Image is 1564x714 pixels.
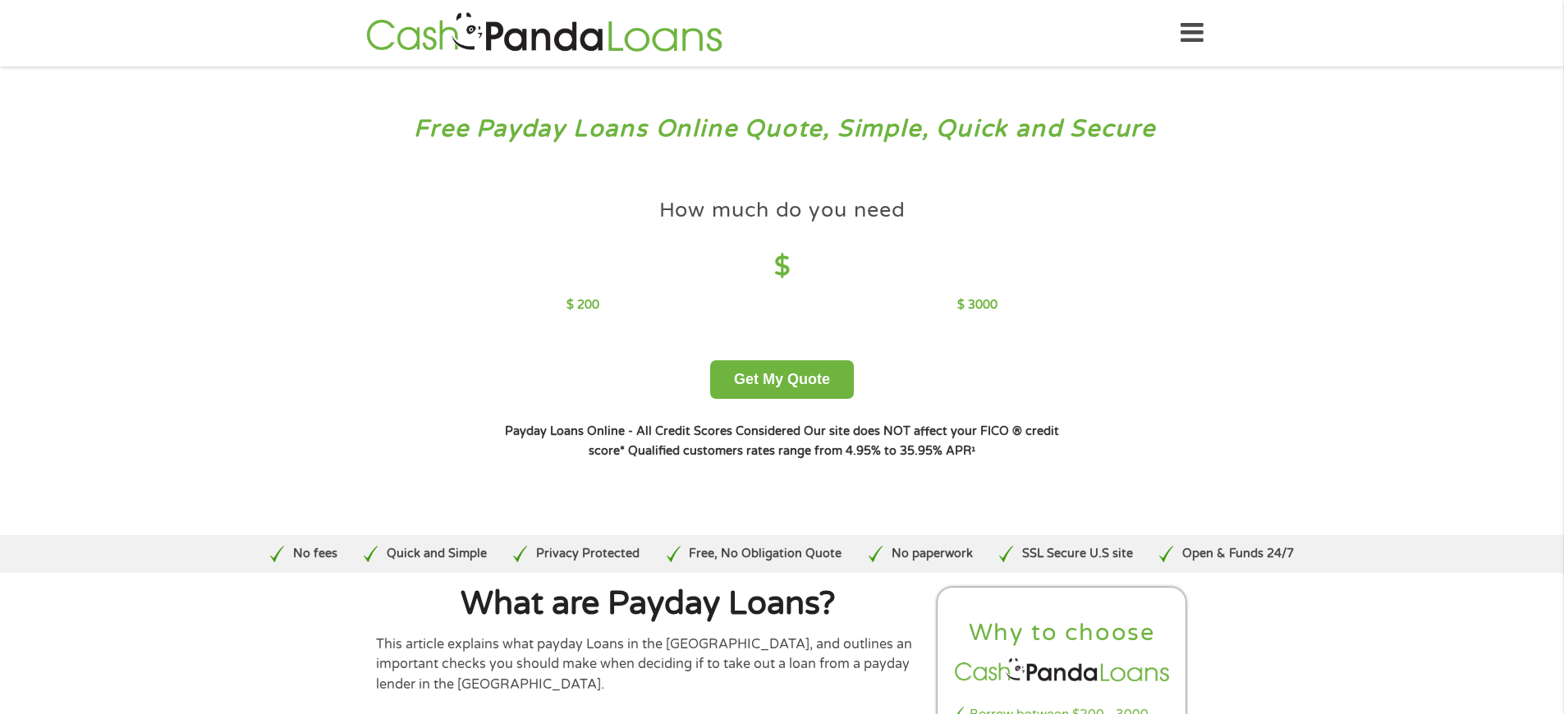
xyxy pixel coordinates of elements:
p: No fees [293,545,337,563]
button: Get My Quote [710,360,854,399]
h4: How much do you need [659,197,906,224]
p: $ 3000 [957,296,998,314]
img: GetLoanNow Logo [361,10,727,57]
p: Privacy Protected [536,545,640,563]
h2: Why to choose [952,618,1173,648]
strong: Payday Loans Online - All Credit Scores Considered [505,424,800,438]
h1: What are Payday Loans? [376,588,921,620]
p: Free, No Obligation Quote [689,545,842,563]
h3: Free Payday Loans Online Quote, Simple, Quick and Secure [48,114,1517,144]
strong: Our site does NOT affect your FICO ® credit score* [589,424,1059,458]
p: $ 200 [566,296,599,314]
strong: Qualified customers rates range from 4.95% to 35.95% APR¹ [628,444,975,458]
p: Open & Funds 24/7 [1182,545,1294,563]
p: SSL Secure U.S site [1022,545,1133,563]
p: Quick and Simple [387,545,487,563]
p: This article explains what payday Loans in the [GEOGRAPHIC_DATA], and outlines an important check... [376,634,921,694]
p: No paperwork [892,545,973,563]
h4: $ [566,250,998,284]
